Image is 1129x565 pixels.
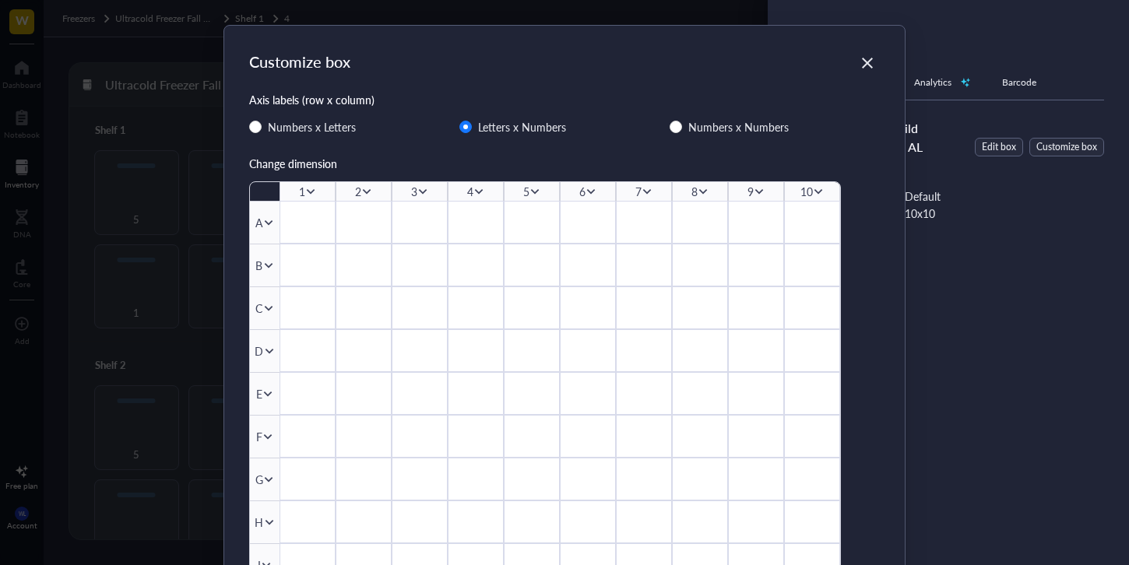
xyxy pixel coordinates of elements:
div: 4 [467,183,473,200]
div: Customize box [249,51,350,72]
div: 6 [579,183,586,200]
span: Close [855,54,880,72]
div: Change dimension [249,155,880,172]
div: F [256,428,262,445]
span: Letters x Numbers [472,118,572,136]
div: D [255,342,263,360]
span: Numbers x Letters [262,118,362,136]
div: 1 [299,183,305,200]
div: C [255,300,262,317]
div: 2 [355,183,361,200]
div: 9 [747,183,754,200]
div: 5 [523,183,529,200]
div: 3 [411,183,417,200]
div: E [256,385,262,402]
div: 7 [635,183,642,200]
div: 10 [800,183,813,200]
div: A [255,214,262,231]
div: Axis labels (row x column) [249,91,880,108]
div: B [255,257,262,274]
div: 8 [691,183,698,200]
div: H [255,514,263,531]
span: Numbers x Numbers [682,118,795,136]
button: Close [855,51,880,75]
div: G [255,471,263,488]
